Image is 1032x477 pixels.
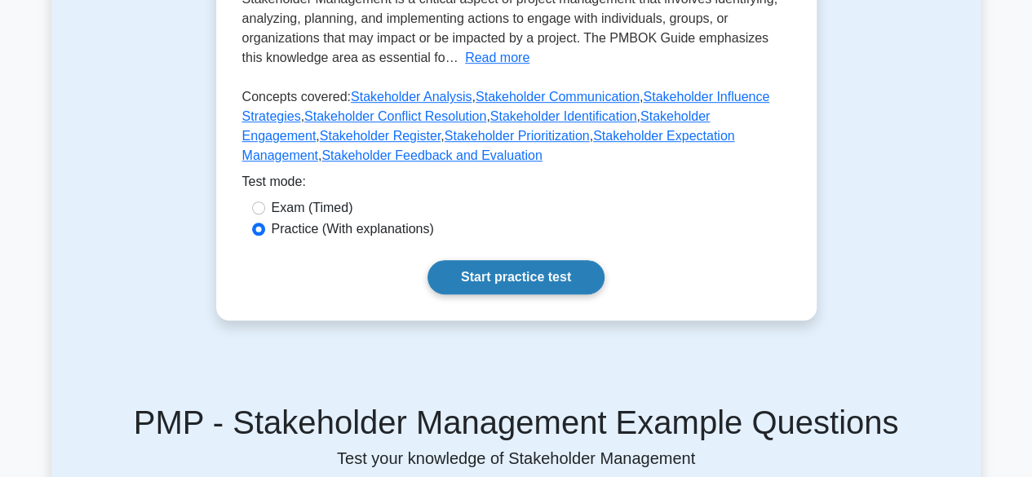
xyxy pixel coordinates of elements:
a: Stakeholder Prioritization [445,129,590,143]
a: Stakeholder Communication [476,90,640,104]
a: Stakeholder Conflict Resolution [304,109,486,123]
a: Start practice test [427,260,605,294]
a: Stakeholder Influence Strategies [242,90,770,123]
button: Read more [465,48,529,68]
label: Practice (With explanations) [272,219,434,239]
div: Test mode: [242,172,791,198]
a: Stakeholder Identification [490,109,637,123]
a: Stakeholder Engagement [242,109,711,143]
p: Concepts covered: , , , , , , , , , [242,87,791,172]
a: Stakeholder Register [320,129,441,143]
label: Exam (Timed) [272,198,353,218]
a: Stakeholder Feedback and Evaluation [321,148,542,162]
a: Stakeholder Analysis [351,90,472,104]
p: Test your knowledge of Stakeholder Management [71,448,962,468]
h5: PMP - Stakeholder Management Example Questions [71,403,962,442]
